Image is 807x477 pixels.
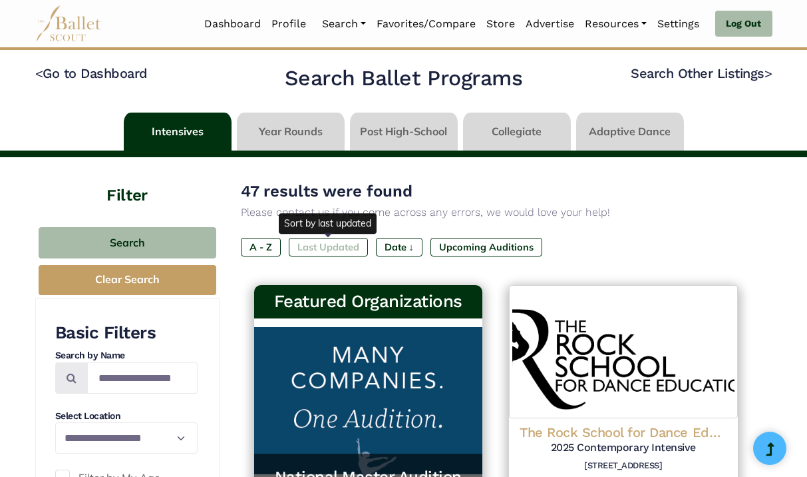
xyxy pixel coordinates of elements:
[520,460,727,472] h6: [STREET_ADDRESS]
[520,424,727,441] h4: The Rock School for Dance Education
[234,113,347,151] li: Year Rounds
[631,65,772,81] a: Search Other Listings>
[509,285,738,418] img: Logo
[241,182,412,201] span: 47 results were found
[266,10,311,38] a: Profile
[520,10,579,38] a: Advertise
[573,113,687,151] li: Adaptive Dance
[652,10,705,38] a: Settings
[371,10,481,38] a: Favorites/Compare
[715,11,772,37] a: Log Out
[460,113,573,151] li: Collegiate
[285,65,522,93] h2: Search Ballet Programs
[481,10,520,38] a: Store
[764,65,772,81] code: >
[87,362,198,394] input: Search by names...
[55,410,198,423] h4: Select Location
[241,204,751,221] p: Please contact us if you come across any errors, we would love your help!
[199,10,266,38] a: Dashboard
[430,238,542,256] label: Upcoming Auditions
[241,238,281,256] label: A - Z
[39,265,216,295] button: Clear Search
[579,10,652,38] a: Resources
[317,10,371,38] a: Search
[39,227,216,258] button: Search
[35,65,148,81] a: <Go to Dashboard
[265,290,472,313] h3: Featured Organizations
[520,441,727,455] h5: 2025 Contemporary Intensive
[121,113,234,151] li: Intensives
[35,157,220,207] h4: Filter
[376,238,422,256] label: Date ↓
[55,322,198,344] h3: Basic Filters
[55,349,198,362] h4: Search by Name
[279,213,377,233] div: Sort by last updated
[35,65,43,81] code: <
[347,113,460,151] li: Post High-School
[289,238,368,256] label: Last Updated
